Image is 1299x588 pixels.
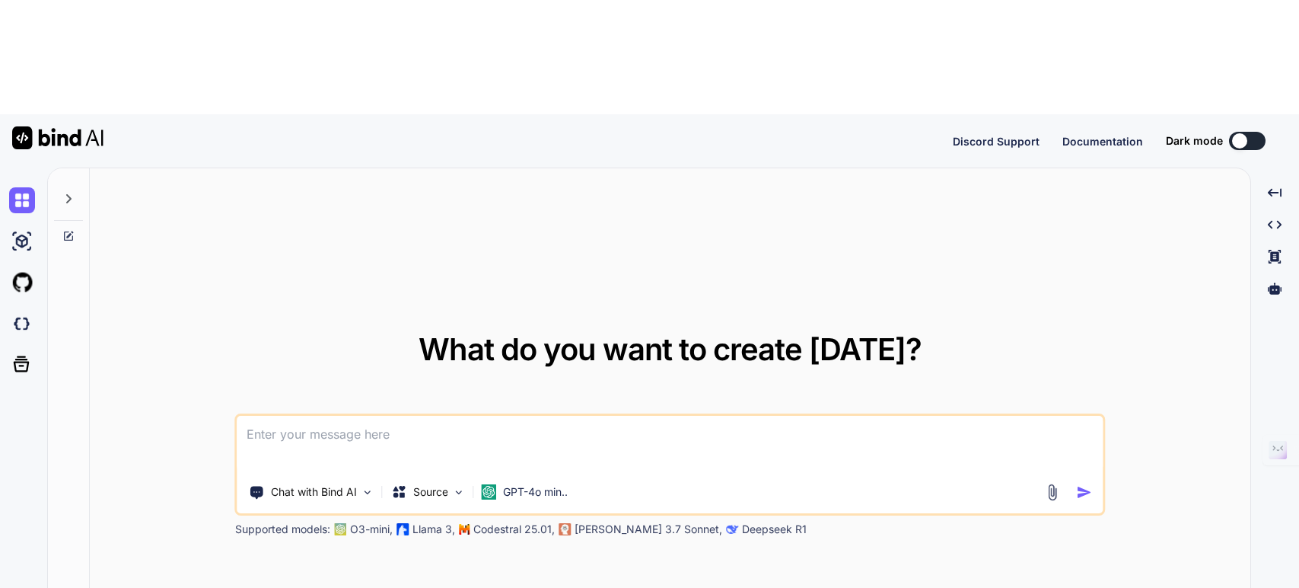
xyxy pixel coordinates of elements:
img: GPT-4o mini [482,484,497,500]
button: Documentation [1062,133,1143,149]
span: Documentation [1062,135,1143,148]
img: claude [727,523,739,535]
img: Mistral-AI [460,524,470,535]
span: Dark mode [1166,133,1223,149]
img: Pick Models [453,486,466,499]
p: Llama 3, [412,522,455,537]
img: GPT-4 [335,523,347,535]
span: Discord Support [953,135,1040,148]
p: O3-mini, [350,522,393,537]
img: icon [1076,484,1092,500]
img: githubLight [9,270,35,296]
img: Bind AI [12,126,103,149]
img: claude [559,523,571,535]
img: ai-studio [9,228,35,254]
img: chat [9,187,35,213]
span: What do you want to create [DATE]? [419,331,922,368]
img: Llama2 [397,523,409,535]
p: [PERSON_NAME] 3.7 Sonnet, [575,522,722,537]
img: Pick Tools [361,486,374,499]
p: Source [413,484,448,500]
p: Deepseek R1 [742,522,807,537]
p: Chat with Bind AI [271,484,357,500]
p: Codestral 25.01, [473,522,555,537]
button: Discord Support [953,133,1040,149]
p: GPT-4o min.. [503,484,568,500]
p: Supported models: [235,522,330,537]
img: darkCloudIdeIcon [9,311,35,337]
img: attachment [1043,484,1061,501]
